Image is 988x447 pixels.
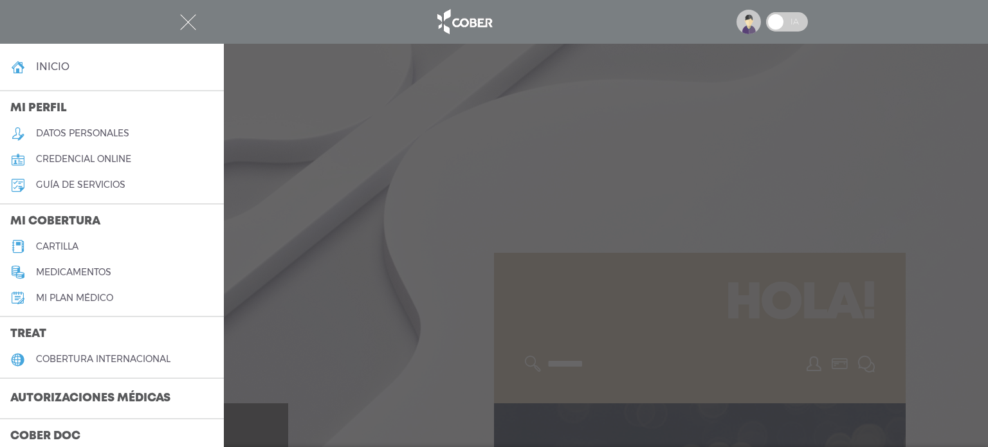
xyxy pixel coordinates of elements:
[36,293,113,304] h5: Mi plan médico
[36,60,69,73] h4: inicio
[430,6,498,37] img: logo_cober_home-white.png
[180,14,196,30] img: Cober_menu-close-white.svg
[36,267,111,278] h5: medicamentos
[36,154,131,165] h5: credencial online
[36,128,129,139] h5: datos personales
[36,354,170,365] h5: cobertura internacional
[736,10,761,34] img: profile-placeholder.svg
[36,241,78,252] h5: cartilla
[36,179,125,190] h5: guía de servicios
